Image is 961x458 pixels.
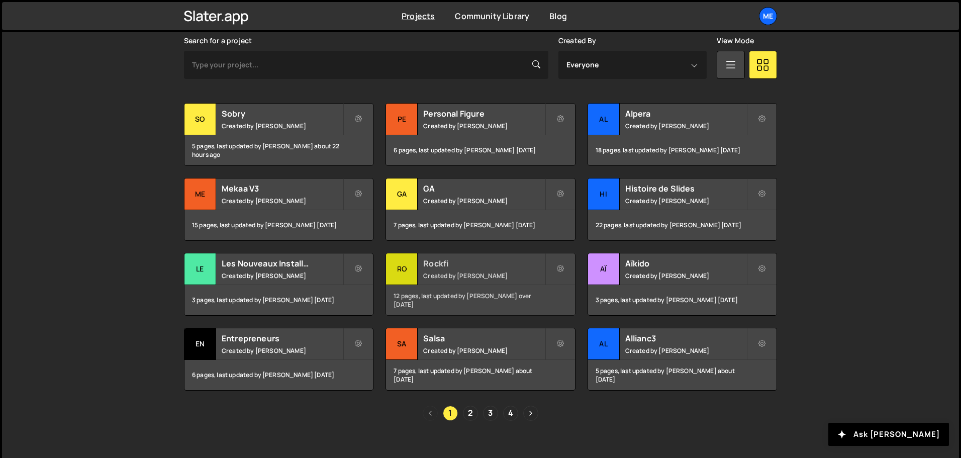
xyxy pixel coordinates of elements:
div: Hi [588,178,620,210]
small: Created by [PERSON_NAME] [625,122,746,130]
small: Created by [PERSON_NAME] [423,122,544,130]
div: 7 pages, last updated by [PERSON_NAME] about [DATE] [386,360,574,390]
a: Blog [549,11,567,22]
div: Al [588,328,620,360]
div: 3 pages, last updated by [PERSON_NAME] [DATE] [184,285,373,315]
div: 6 pages, last updated by [PERSON_NAME] [DATE] [184,360,373,390]
div: 22 pages, last updated by [PERSON_NAME] [DATE] [588,210,777,240]
h2: Aïkido [625,258,746,269]
small: Created by [PERSON_NAME] [222,346,343,355]
div: 7 pages, last updated by [PERSON_NAME] [DATE] [386,210,574,240]
h2: Les Nouveaux Installateurs [222,258,343,269]
h2: Allianc3 [625,333,746,344]
a: Al Alpera Created by [PERSON_NAME] 18 pages, last updated by [PERSON_NAME] [DATE] [588,103,777,166]
h2: Entrepreneurs [222,333,343,344]
div: 18 pages, last updated by [PERSON_NAME] [DATE] [588,135,777,165]
div: 5 pages, last updated by [PERSON_NAME] about 22 hours ago [184,135,373,165]
a: Projects [402,11,435,22]
h2: Rockfi [423,258,544,269]
a: Le Les Nouveaux Installateurs Created by [PERSON_NAME] 3 pages, last updated by [PERSON_NAME] [DATE] [184,253,373,316]
a: Community Library [455,11,529,22]
label: Search for a project [184,37,252,45]
a: Me [759,7,777,25]
div: Al [588,104,620,135]
small: Created by [PERSON_NAME] [222,122,343,130]
a: Al Allianc3 Created by [PERSON_NAME] 5 pages, last updated by [PERSON_NAME] about [DATE] [588,328,777,391]
div: 5 pages, last updated by [PERSON_NAME] about [DATE] [588,360,777,390]
a: Page 3 [483,406,498,421]
a: Hi Histoire de Slides Created by [PERSON_NAME] 22 pages, last updated by [PERSON_NAME] [DATE] [588,178,777,241]
h2: Sobry [222,108,343,119]
small: Created by [PERSON_NAME] [222,197,343,205]
small: Created by [PERSON_NAME] [625,271,746,280]
a: So Sobry Created by [PERSON_NAME] 5 pages, last updated by [PERSON_NAME] about 22 hours ago [184,103,373,166]
small: Created by [PERSON_NAME] [625,346,746,355]
div: 3 pages, last updated by [PERSON_NAME] [DATE] [588,285,777,315]
a: Ro Rockfi Created by [PERSON_NAME] 12 pages, last updated by [PERSON_NAME] over [DATE] [386,253,575,316]
a: En Entrepreneurs Created by [PERSON_NAME] 6 pages, last updated by [PERSON_NAME] [DATE] [184,328,373,391]
small: Created by [PERSON_NAME] [423,197,544,205]
h2: Personal Figure [423,108,544,119]
div: GA [386,178,418,210]
div: Aï [588,253,620,285]
h2: Mekaa V3 [222,183,343,194]
div: Me [184,178,216,210]
a: Sa Salsa Created by [PERSON_NAME] 7 pages, last updated by [PERSON_NAME] about [DATE] [386,328,575,391]
small: Created by [PERSON_NAME] [423,271,544,280]
label: View Mode [717,37,754,45]
div: 6 pages, last updated by [PERSON_NAME] [DATE] [386,135,574,165]
div: Pe [386,104,418,135]
div: So [184,104,216,135]
small: Created by [PERSON_NAME] [222,271,343,280]
a: Next page [523,406,538,421]
div: 12 pages, last updated by [PERSON_NAME] over [DATE] [386,285,574,315]
div: Le [184,253,216,285]
a: Page 2 [463,406,478,421]
div: Ro [386,253,418,285]
a: GA GA Created by [PERSON_NAME] 7 pages, last updated by [PERSON_NAME] [DATE] [386,178,575,241]
input: Type your project... [184,51,548,79]
h2: GA [423,183,544,194]
h2: Histoire de Slides [625,183,746,194]
h2: Salsa [423,333,544,344]
a: Pe Personal Figure Created by [PERSON_NAME] 6 pages, last updated by [PERSON_NAME] [DATE] [386,103,575,166]
a: Me Mekaa V3 Created by [PERSON_NAME] 15 pages, last updated by [PERSON_NAME] [DATE] [184,178,373,241]
div: Pagination [184,406,777,421]
a: Aï Aïkido Created by [PERSON_NAME] 3 pages, last updated by [PERSON_NAME] [DATE] [588,253,777,316]
small: Created by [PERSON_NAME] [625,197,746,205]
div: 15 pages, last updated by [PERSON_NAME] [DATE] [184,210,373,240]
div: Sa [386,328,418,360]
small: Created by [PERSON_NAME] [423,346,544,355]
h2: Alpera [625,108,746,119]
label: Created By [558,37,597,45]
button: Ask [PERSON_NAME] [828,423,949,446]
div: En [184,328,216,360]
a: Page 4 [503,406,518,421]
